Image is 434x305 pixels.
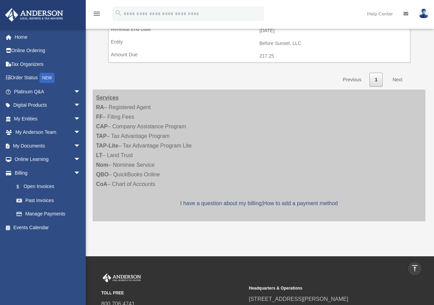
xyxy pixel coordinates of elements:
a: I have a question about my billing [180,200,261,206]
a: Order StatusNEW [5,71,91,85]
strong: CoA [96,181,107,187]
img: User Pic [419,9,429,19]
i: vertical_align_top [411,264,419,272]
a: My Documentsarrow_drop_down [5,139,91,153]
span: arrow_drop_down [74,85,87,99]
p: | [96,199,422,208]
span: arrow_drop_down [74,112,87,126]
span: $ [20,183,24,191]
a: menu [93,12,101,18]
img: Anderson Advisors Platinum Portal [3,8,65,22]
a: Home [5,30,91,44]
span: arrow_drop_down [74,98,87,113]
strong: Nom [96,162,108,168]
div: – Registered Agent – Filing Fees – Company Assistance Program – Tax Advantage Program – Tax Advan... [93,90,425,221]
strong: Services [96,95,119,101]
strong: FF [96,114,103,120]
a: Previous [338,73,366,87]
strong: TAP-Lite [96,143,118,149]
td: Before Sunset, LLC [109,37,410,50]
span: arrow_drop_down [74,139,87,153]
div: NEW [39,73,55,83]
a: [STREET_ADDRESS][PERSON_NAME] [249,296,348,302]
i: menu [93,10,101,18]
strong: LT [96,152,102,158]
a: Next [387,73,408,87]
span: arrow_drop_down [74,166,87,180]
a: 1 [370,73,383,87]
strong: RA [96,104,104,110]
a: Events Calendar [5,221,91,234]
a: Platinum Q&Aarrow_drop_down [5,85,91,98]
a: Billingarrow_drop_down [5,166,87,180]
a: My Entitiesarrow_drop_down [5,112,91,126]
small: TOLL FREE [101,290,244,297]
a: Digital Productsarrow_drop_down [5,98,91,112]
span: arrow_drop_down [74,126,87,140]
span: arrow_drop_down [74,153,87,167]
strong: CAP [96,124,108,129]
strong: QBO [96,172,108,177]
a: Manage Payments [10,207,87,221]
a: My Anderson Teamarrow_drop_down [5,126,91,139]
strong: TAP [96,133,107,139]
a: vertical_align_top [408,261,422,276]
td: [DATE] [109,24,410,37]
td: 217.25 [109,50,410,63]
a: Tax Organizers [5,57,91,71]
img: Anderson Advisors Platinum Portal [101,273,142,282]
a: Past Invoices [10,193,87,207]
a: How to add a payment method [263,200,338,206]
a: Online Ordering [5,44,91,58]
a: $Open Invoices [10,180,84,194]
a: Online Learningarrow_drop_down [5,153,91,166]
small: Headquarters & Operations [249,285,391,292]
i: search [115,9,122,17]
